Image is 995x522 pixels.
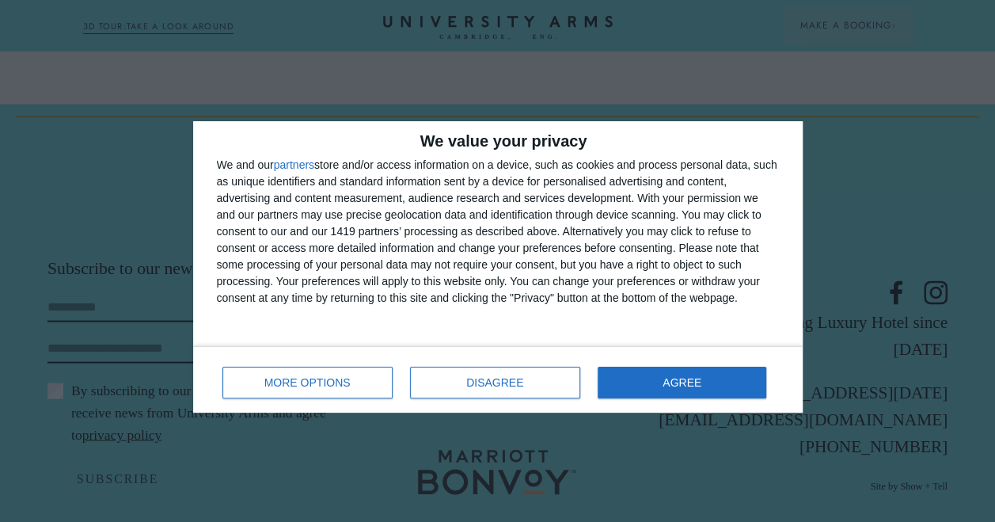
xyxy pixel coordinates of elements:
button: AGREE [598,367,767,398]
button: partners [274,159,314,170]
span: DISAGREE [466,377,523,388]
span: MORE OPTIONS [264,377,351,388]
div: We and our store and/or access information on a device, such as cookies and process personal data... [217,157,779,307]
div: qc-cmp2-ui [193,121,803,413]
span: AGREE [663,377,701,388]
button: DISAGREE [410,367,580,398]
button: MORE OPTIONS [222,367,393,398]
h2: We value your privacy [217,133,779,149]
